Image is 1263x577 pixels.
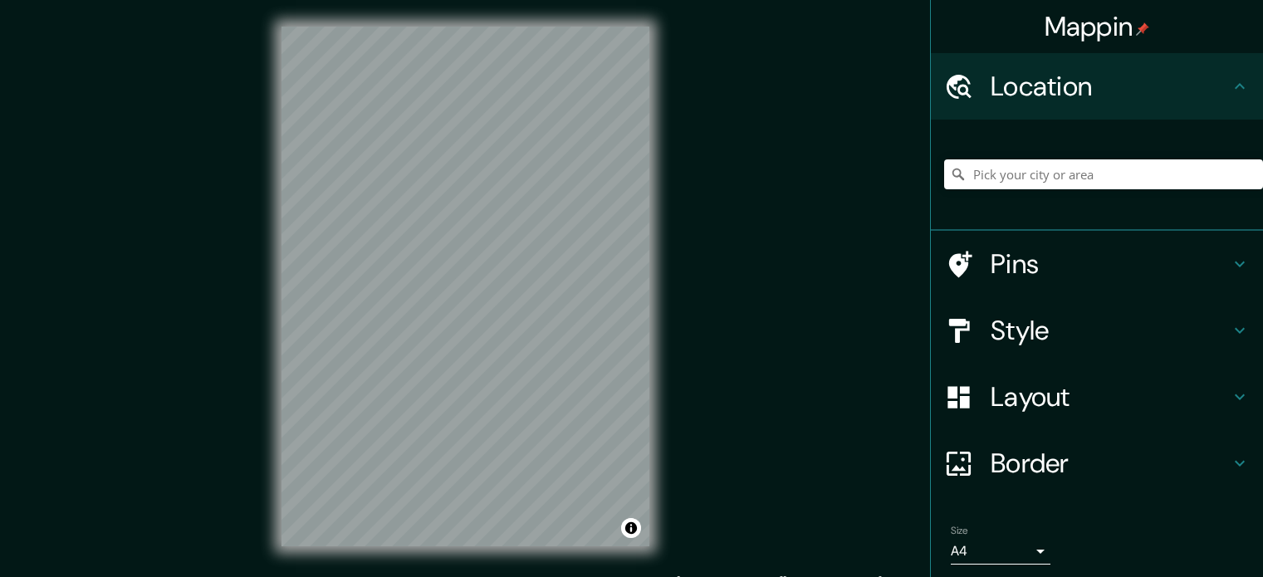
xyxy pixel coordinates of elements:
div: Location [931,53,1263,120]
h4: Pins [991,247,1230,281]
h4: Layout [991,380,1230,413]
div: A4 [951,538,1050,565]
h4: Style [991,314,1230,347]
div: Border [931,430,1263,496]
div: Style [931,297,1263,364]
h4: Mappin [1045,10,1150,43]
div: Layout [931,364,1263,430]
img: pin-icon.png [1136,22,1149,36]
h4: Border [991,447,1230,480]
button: Toggle attribution [621,518,641,538]
label: Size [951,524,968,538]
h4: Location [991,70,1230,103]
input: Pick your city or area [944,159,1263,189]
div: Pins [931,231,1263,297]
canvas: Map [281,27,649,546]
